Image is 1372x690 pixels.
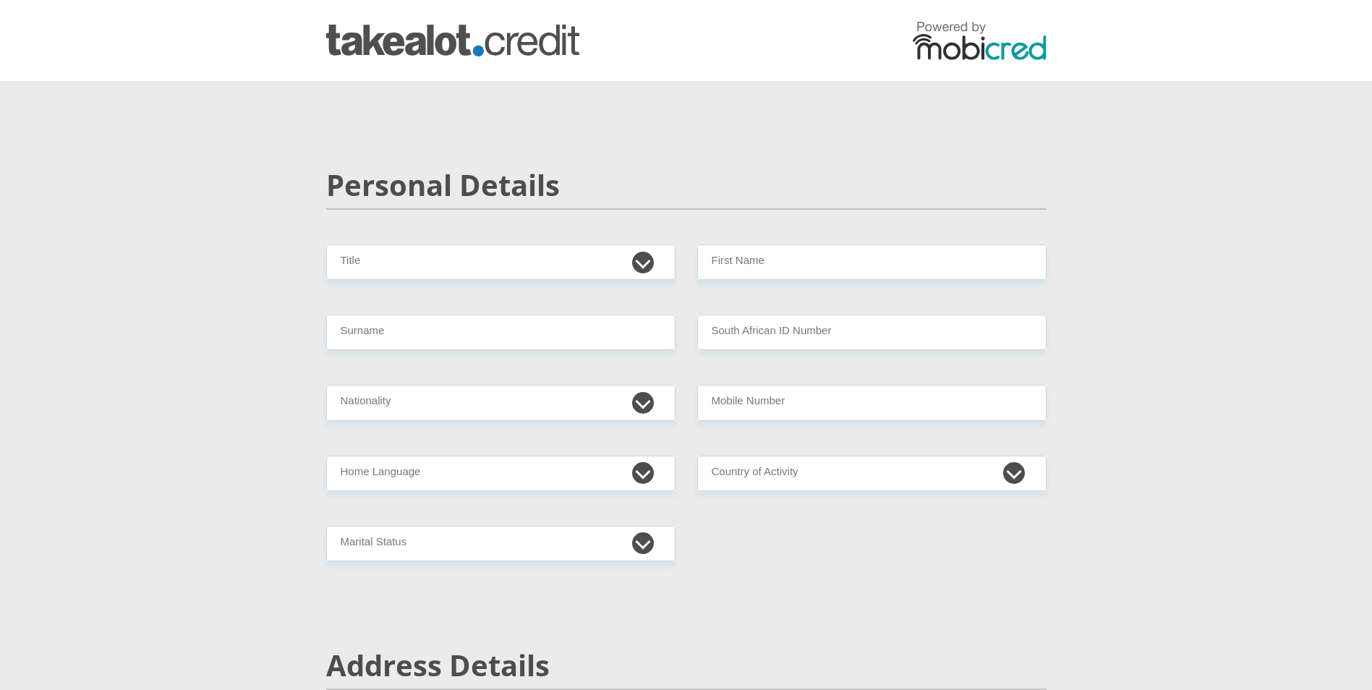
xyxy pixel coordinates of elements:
[697,385,1047,420] input: Contact Number
[326,315,676,350] input: Surname
[326,25,579,56] img: takealot_credit logo
[326,648,1047,683] h2: Address Details
[913,21,1047,60] img: powered by mobicred logo
[697,244,1047,280] input: First Name
[697,315,1047,350] input: ID Number
[326,168,1047,203] h2: Personal Details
